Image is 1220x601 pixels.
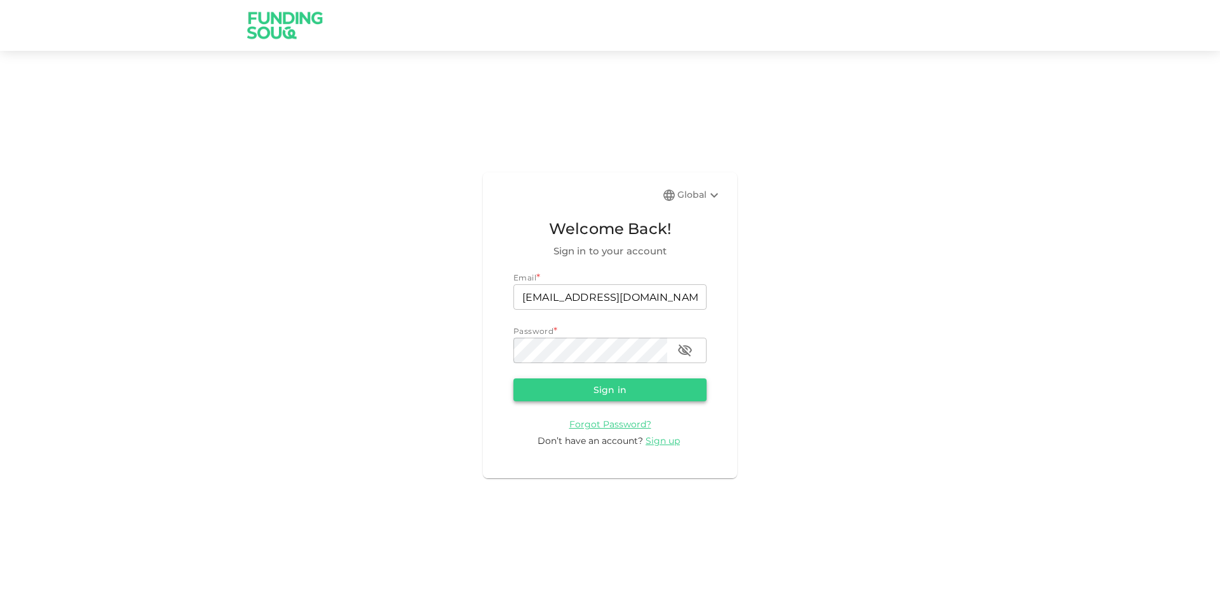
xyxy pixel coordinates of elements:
[646,435,680,446] span: Sign up
[569,418,651,430] a: Forgot Password?
[513,244,707,259] span: Sign in to your account
[513,284,707,310] input: email
[513,326,553,336] span: Password
[513,217,707,241] span: Welcome Back!
[513,378,707,401] button: Sign in
[677,188,722,203] div: Global
[538,435,643,446] span: Don’t have an account?
[513,338,667,363] input: password
[513,273,536,282] span: Email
